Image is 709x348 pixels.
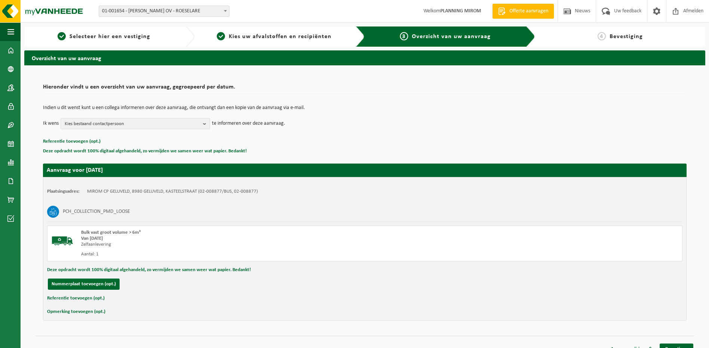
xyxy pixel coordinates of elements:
span: 3 [400,32,408,40]
strong: Van [DATE] [81,236,103,241]
span: 2 [217,32,225,40]
button: Referentie toevoegen (opt.) [43,137,101,146]
h2: Overzicht van uw aanvraag [24,50,705,65]
strong: Aanvraag voor [DATE] [47,167,103,173]
button: Deze opdracht wordt 100% digitaal afgehandeld, zo vermijden we samen weer wat papier. Bedankt! [47,265,251,275]
button: Nummerplaat toevoegen (opt.) [48,279,120,290]
button: Deze opdracht wordt 100% digitaal afgehandeld, zo vermijden we samen weer wat papier. Bedankt! [43,146,247,156]
h2: Hieronder vindt u een overzicht van uw aanvraag, gegroepeerd per datum. [43,84,687,94]
p: Ik wens [43,118,59,129]
span: Overzicht van uw aanvraag [412,34,491,40]
p: te informeren over deze aanvraag. [212,118,285,129]
span: 1 [58,32,66,40]
span: Selecteer hier een vestiging [70,34,150,40]
strong: Plaatsingsadres: [47,189,80,194]
button: Kies bestaand contactpersoon [61,118,210,129]
span: Bulk vast groot volume > 6m³ [81,230,141,235]
span: Kies uw afvalstoffen en recipiënten [229,34,332,40]
div: Zelfaanlevering [81,242,395,248]
a: 1Selecteer hier een vestiging [28,32,180,41]
span: Kies bestaand contactpersoon [65,118,200,130]
img: BL-SO-LV.png [51,230,74,252]
span: Bevestiging [610,34,643,40]
button: Opmerking toevoegen (opt.) [47,307,105,317]
p: Indien u dit wenst kunt u een collega informeren over deze aanvraag, die ontvangt dan een kopie v... [43,105,687,111]
span: 01-001654 - MIROM ROESELARE OV - ROESELARE [99,6,229,16]
div: Aantal: 1 [81,251,395,257]
a: 2Kies uw afvalstoffen en recipiënten [198,32,350,41]
button: Referentie toevoegen (opt.) [47,293,105,303]
span: 4 [598,32,606,40]
td: MIROM CP GELUVELD, 8980 GELUVELD, KASTEELSTRAAT (02-008877/BUS, 02-008877) [87,189,258,195]
a: Offerte aanvragen [492,4,554,19]
span: 01-001654 - MIROM ROESELARE OV - ROESELARE [99,6,229,17]
h3: PCH_COLLECTION_PMD_LOOSE [63,206,130,218]
strong: PLANNING MIROM [440,8,481,14]
span: Offerte aanvragen [508,7,550,15]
